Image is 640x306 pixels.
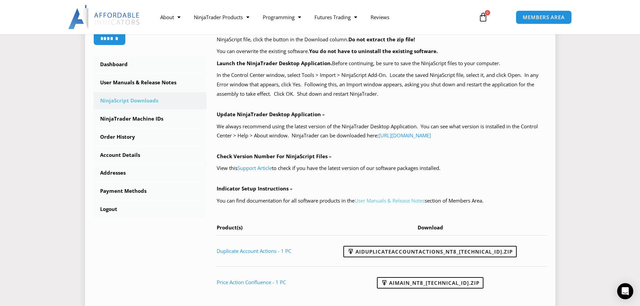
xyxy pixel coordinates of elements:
a: NinjaTrader Machine IDs [93,110,207,128]
b: Do not extract the zip file! [348,36,415,43]
a: AIDuplicateAccountActions_NT8_[TECHNICAL_ID].zip [343,246,517,257]
a: MEMBERS AREA [516,10,572,24]
img: LogoAI | Affordable Indicators – NinjaTrader [68,5,140,29]
span: 0 [485,10,490,15]
a: User Manuals & Release Notes [93,74,207,91]
a: Reviews [364,9,396,25]
b: Update NinjaTrader Desktop Application – [217,111,325,118]
a: Logout [93,201,207,218]
div: Open Intercom Messenger [617,283,633,299]
span: MEMBERS AREA [523,15,565,20]
a: Price Action Confluence - 1 PC [217,279,286,286]
p: Before continuing, be sure to save the NinjaScript files to your computer. [217,59,547,68]
nav: Menu [154,9,471,25]
a: Futures Trading [308,9,364,25]
a: [URL][DOMAIN_NAME] [379,132,431,139]
a: NinjaTrader Products [187,9,256,25]
p: Your purchased products with available NinjaScript downloads are listed in the table below, at th... [217,26,547,44]
p: We always recommend using the latest version of the NinjaTrader Desktop Application. You can see ... [217,122,547,141]
p: In the Control Center window, select Tools > Import > NinjaScript Add-On. Locate the saved NinjaS... [217,71,547,99]
span: Download [418,224,443,231]
a: Programming [256,9,308,25]
b: Check Version Number For NinjaScript Files – [217,153,332,160]
nav: Account pages [93,56,207,218]
b: You do not have to uninstall the existing software. [309,48,438,54]
a: 0 [468,7,498,27]
span: Product(s) [217,224,243,231]
a: User Manuals & Release Notes [354,197,425,204]
a: NinjaScript Downloads [93,92,207,110]
a: Payment Methods [93,182,207,200]
b: Indicator Setup Instructions – [217,185,293,192]
a: Order History [93,128,207,146]
p: View this to check if you have the latest version of our software packages installed. [217,164,547,173]
a: Addresses [93,164,207,182]
a: About [154,9,187,25]
p: You can overwrite the existing software. [217,47,547,56]
a: Account Details [93,146,207,164]
a: Support Article [238,165,272,171]
a: AIMain_NT8_[TECHNICAL_ID].zip [377,277,483,289]
b: Launch the NinjaTrader Desktop Application. [217,60,332,67]
a: Dashboard [93,56,207,73]
p: You can find documentation for all software products in the section of Members Area. [217,196,547,206]
a: Duplicate Account Actions - 1 PC [217,248,291,254]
